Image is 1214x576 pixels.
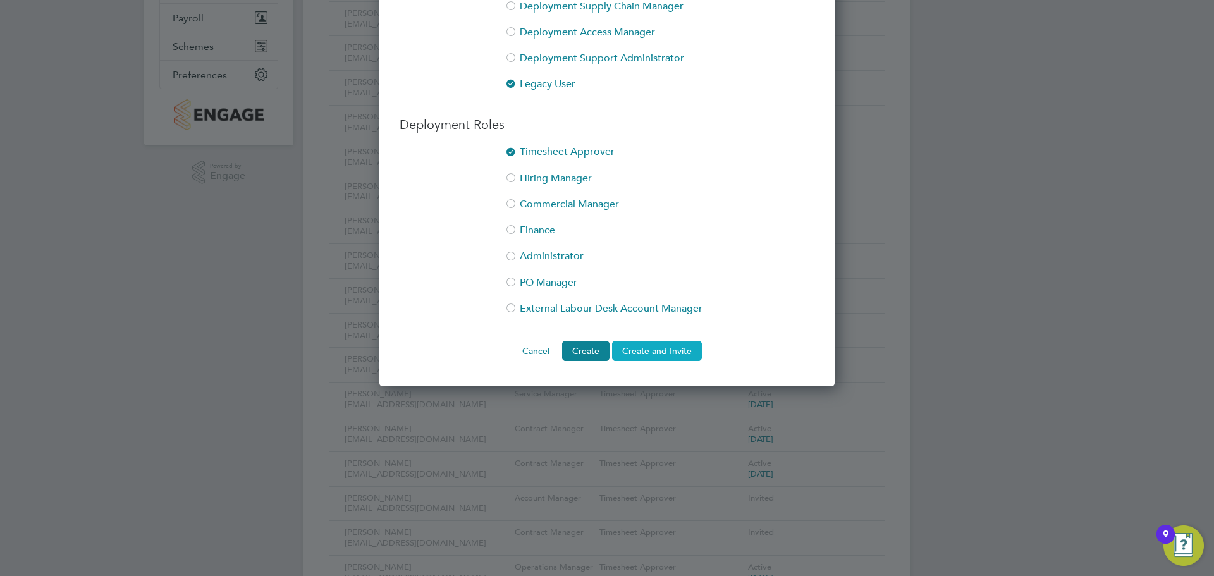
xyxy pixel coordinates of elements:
li: Legacy User [400,78,814,91]
li: External Labour Desk Account Manager [400,302,814,328]
li: Timesheet Approver [400,145,814,171]
li: Administrator [400,250,814,276]
button: Cancel [512,341,560,361]
li: Hiring Manager [400,172,814,198]
button: Create [562,341,610,361]
li: Deployment Access Manager [400,26,814,52]
button: Open Resource Center, 9 new notifications [1163,525,1204,566]
div: 9 [1163,534,1168,551]
button: Create and Invite [612,341,702,361]
li: Deployment Support Administrator [400,52,814,78]
li: PO Manager [400,276,814,302]
li: Commercial Manager [400,198,814,224]
li: Finance [400,224,814,250]
h3: Deployment Roles [400,116,814,133]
